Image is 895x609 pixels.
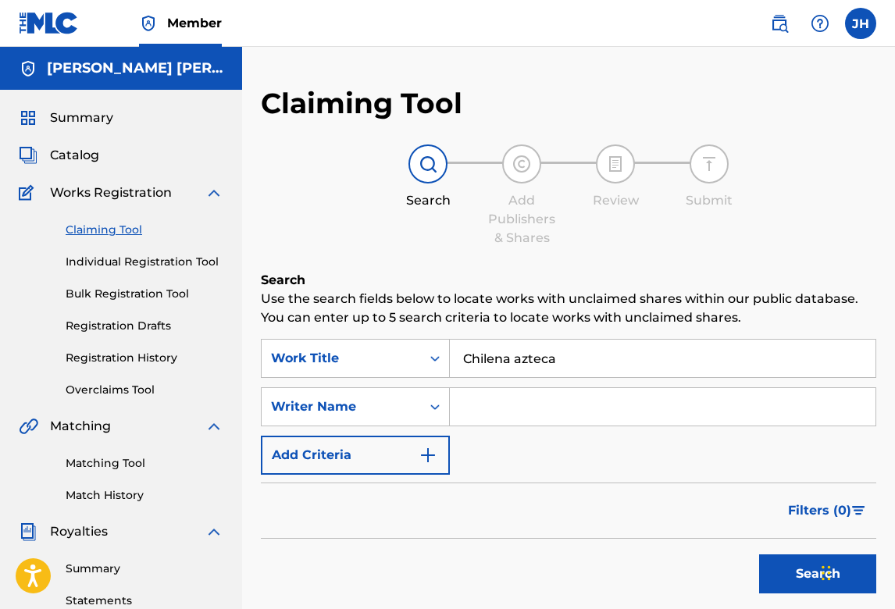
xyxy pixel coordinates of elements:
[271,349,412,368] div: Work Title
[261,271,876,290] h6: Search
[66,318,223,334] a: Registration Drafts
[66,561,223,577] a: Summary
[47,59,223,77] h5: Jose Antonio Hernandez García
[19,417,38,436] img: Matching
[670,191,748,210] div: Submit
[66,382,223,398] a: Overclaims Tool
[606,155,625,173] img: step indicator icon for Review
[779,491,876,530] button: Filters (0)
[764,8,795,39] a: Public Search
[851,380,895,514] iframe: Resource Center
[788,501,851,520] span: Filters ( 0 )
[50,109,113,127] span: Summary
[419,446,437,465] img: 9d2ae6d4665cec9f34b9.svg
[389,191,467,210] div: Search
[66,286,223,302] a: Bulk Registration Tool
[19,59,37,78] img: Accounts
[759,554,876,593] button: Search
[66,254,223,270] a: Individual Registration Tool
[19,522,37,541] img: Royalties
[811,14,829,33] img: help
[700,155,718,173] img: step indicator icon for Submit
[271,397,412,416] div: Writer Name
[139,14,158,33] img: Top Rightsholder
[804,8,836,39] div: Help
[261,436,450,475] button: Add Criteria
[419,155,437,173] img: step indicator icon for Search
[66,487,223,504] a: Match History
[66,455,223,472] a: Matching Tool
[19,109,113,127] a: SummarySummary
[817,534,895,609] div: Widget de chat
[50,183,172,202] span: Works Registration
[817,534,895,609] iframe: Chat Widget
[66,350,223,366] a: Registration History
[261,290,876,327] p: Use the search fields below to locate works with unclaimed shares within our public database. You...
[50,417,111,436] span: Matching
[19,109,37,127] img: Summary
[205,417,223,436] img: expand
[19,146,99,165] a: CatalogCatalog
[822,550,831,597] div: Arrastrar
[770,14,789,33] img: search
[205,183,223,202] img: expand
[261,86,462,121] h2: Claiming Tool
[19,146,37,165] img: Catalog
[19,12,79,34] img: MLC Logo
[483,191,561,248] div: Add Publishers & Shares
[167,14,222,32] span: Member
[66,222,223,238] a: Claiming Tool
[66,593,223,609] a: Statements
[845,8,876,39] div: User Menu
[512,155,531,173] img: step indicator icon for Add Publishers & Shares
[50,146,99,165] span: Catalog
[19,183,39,202] img: Works Registration
[205,522,223,541] img: expand
[576,191,654,210] div: Review
[261,339,876,601] form: Search Form
[50,522,108,541] span: Royalties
